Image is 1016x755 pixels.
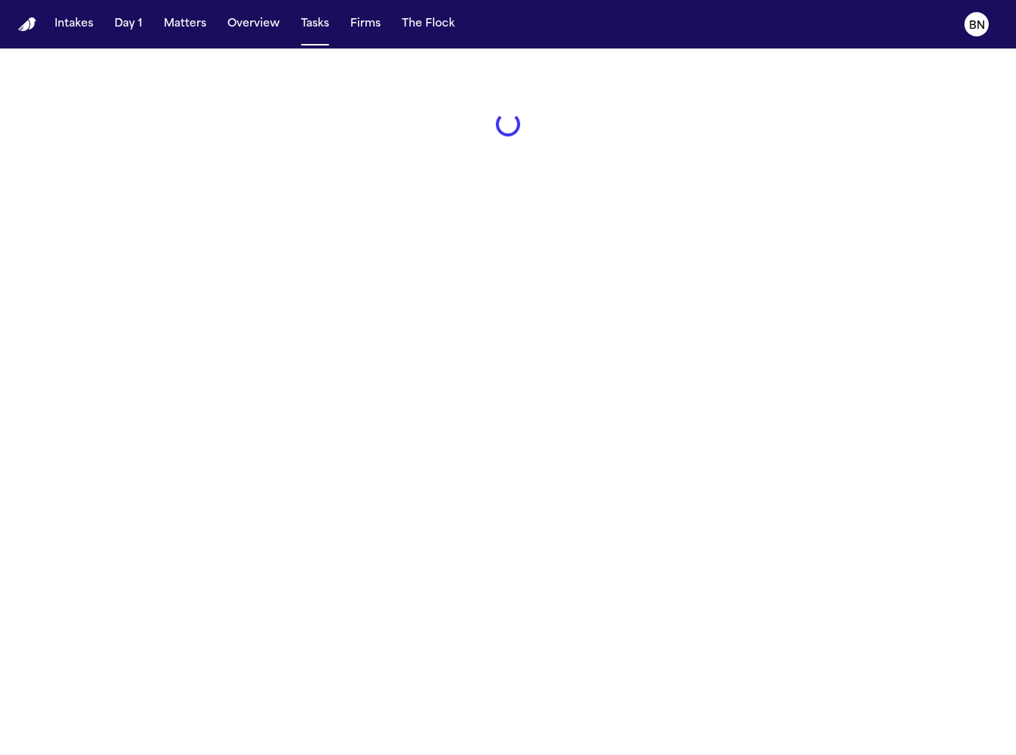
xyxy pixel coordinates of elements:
a: Home [18,17,36,32]
button: Intakes [49,11,99,38]
button: Firms [344,11,387,38]
button: Tasks [295,11,335,38]
button: Overview [221,11,286,38]
img: Finch Logo [18,17,36,32]
button: Day 1 [108,11,149,38]
button: The Flock [396,11,461,38]
button: Matters [158,11,212,38]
